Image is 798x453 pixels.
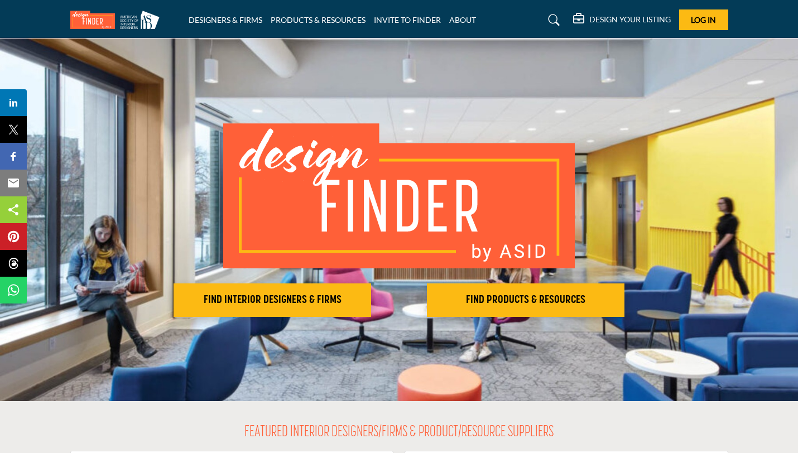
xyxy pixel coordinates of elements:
h5: DESIGN YOUR LISTING [589,15,671,25]
button: Log In [679,9,728,30]
h2: FIND PRODUCTS & RESOURCES [430,293,621,307]
img: Site Logo [70,11,165,29]
a: DESIGNERS & FIRMS [189,15,262,25]
img: image [223,123,575,268]
button: FIND PRODUCTS & RESOURCES [427,283,624,317]
a: Search [537,11,567,29]
button: FIND INTERIOR DESIGNERS & FIRMS [174,283,371,317]
a: ABOUT [449,15,476,25]
a: INVITE TO FINDER [374,15,441,25]
h2: FEATURED INTERIOR DESIGNERS/FIRMS & PRODUCT/RESOURCE SUPPLIERS [244,423,554,442]
div: DESIGN YOUR LISTING [573,13,671,27]
span: Log In [691,15,716,25]
a: PRODUCTS & RESOURCES [271,15,366,25]
h2: FIND INTERIOR DESIGNERS & FIRMS [177,293,368,307]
